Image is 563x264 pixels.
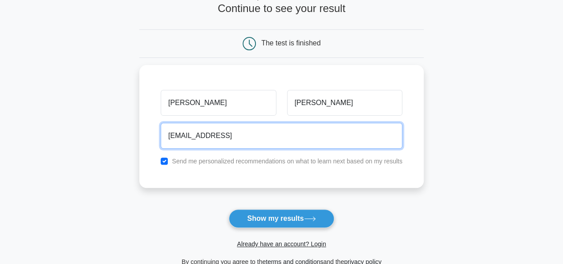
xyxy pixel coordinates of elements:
[161,90,276,116] input: First name
[161,123,402,149] input: Email
[261,39,320,47] div: The test is finished
[287,90,402,116] input: Last name
[229,209,334,228] button: Show my results
[237,240,326,248] a: Already have an account? Login
[172,158,402,165] label: Send me personalized recommendations on what to learn next based on my results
